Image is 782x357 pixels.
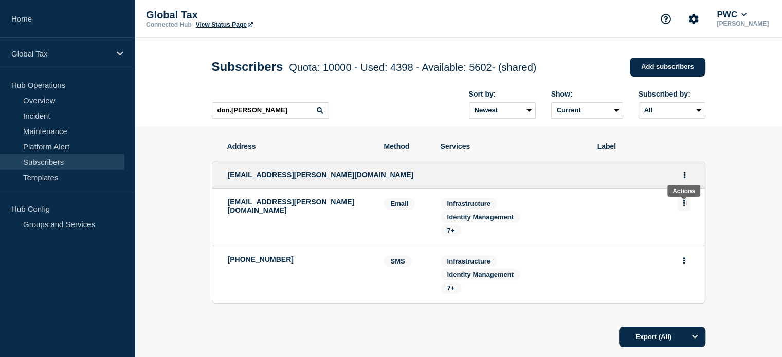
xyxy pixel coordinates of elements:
[447,271,514,278] span: Identity Management
[146,9,352,21] p: Global Tax
[447,227,455,234] span: 7+
[228,255,369,264] p: [PHONE_NUMBER]
[678,253,690,269] button: Actions
[469,102,536,119] select: Sort by
[678,195,690,211] button: Actions
[683,8,704,30] button: Account settings
[447,284,455,292] span: 7+
[212,102,329,119] input: Search subscribers
[447,200,491,208] span: Infrastructure
[384,255,412,267] span: SMS
[11,49,110,58] p: Global Tax
[715,10,749,20] button: PWC
[146,21,192,28] p: Connected Hub
[639,90,705,98] div: Subscribed by:
[551,102,623,119] select: Deleted
[447,213,514,221] span: Identity Management
[447,257,491,265] span: Infrastructure
[619,327,705,347] button: Export (All)
[227,142,369,151] span: Address
[289,62,536,73] span: Quota: 10000 - Used: 4398 - Available: 5602 - (shared)
[597,142,690,151] span: Label
[228,198,369,214] p: [EMAIL_ADDRESS][PERSON_NAME][DOMAIN_NAME]
[685,327,705,347] button: Options
[630,58,705,77] a: Add subscribers
[469,90,536,98] div: Sort by:
[551,90,623,98] div: Show:
[196,21,253,28] a: View Status Page
[212,60,537,74] h1: Subscribers
[639,102,705,119] select: Subscribed by
[384,142,425,151] span: Method
[228,171,414,179] span: [EMAIL_ADDRESS][PERSON_NAME][DOMAIN_NAME]
[655,8,677,30] button: Support
[715,20,771,27] p: [PERSON_NAME]
[678,167,691,183] button: Actions
[384,198,415,210] span: Email
[441,142,582,151] span: Services
[672,187,695,195] div: Actions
